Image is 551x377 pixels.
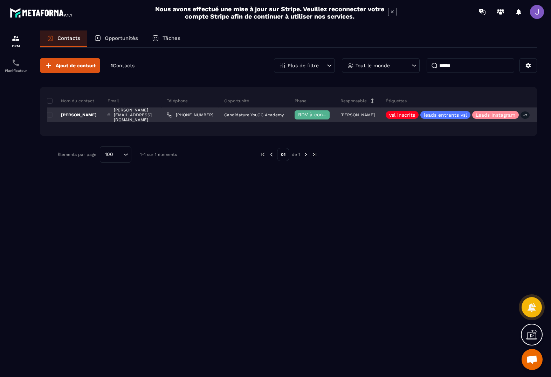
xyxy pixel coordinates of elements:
[277,148,289,161] p: 01
[295,98,307,104] p: Phase
[2,44,30,48] p: CRM
[2,53,30,78] a: schedulerschedulerPlanificateur
[40,58,100,73] button: Ajout de contact
[386,98,407,104] p: Étiquettes
[100,146,131,163] div: Search for option
[260,151,266,158] img: prev
[424,112,467,117] p: leads entrants vsl
[340,98,367,104] p: Responsable
[105,35,138,41] p: Opportunités
[167,98,188,104] p: Téléphone
[145,30,187,47] a: Tâches
[111,62,135,69] p: 1
[116,151,122,158] input: Search for option
[292,152,300,157] p: de 1
[87,30,145,47] a: Opportunités
[167,112,213,118] a: [PHONE_NUMBER]
[113,63,135,68] span: Contacts
[268,151,275,158] img: prev
[47,98,94,104] p: Nom du contact
[103,151,116,158] span: 100
[47,112,97,118] p: [PERSON_NAME]
[389,112,415,117] p: vsl inscrits
[40,30,87,47] a: Contacts
[224,112,284,117] p: Candidature YouGC Academy
[57,152,96,157] p: Éléments par page
[108,98,119,104] p: Email
[476,112,515,117] p: Leads Instagram
[522,349,543,370] div: Ouvrir le chat
[298,112,343,117] span: RDV à confimer ❓
[356,63,390,68] p: Tout le monde
[155,5,385,20] h2: Nous avons effectué une mise à jour sur Stripe. Veuillez reconnecter votre compte Stripe afin de ...
[12,34,20,42] img: formation
[10,6,73,19] img: logo
[288,63,319,68] p: Plus de filtre
[303,151,309,158] img: next
[340,112,375,117] p: [PERSON_NAME]
[12,59,20,67] img: scheduler
[140,152,177,157] p: 1-1 sur 1 éléments
[2,29,30,53] a: formationformationCRM
[2,69,30,73] p: Planificateur
[521,111,530,119] p: +2
[311,151,318,158] img: next
[56,62,96,69] span: Ajout de contact
[57,35,80,41] p: Contacts
[163,35,180,41] p: Tâches
[224,98,249,104] p: Opportunité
